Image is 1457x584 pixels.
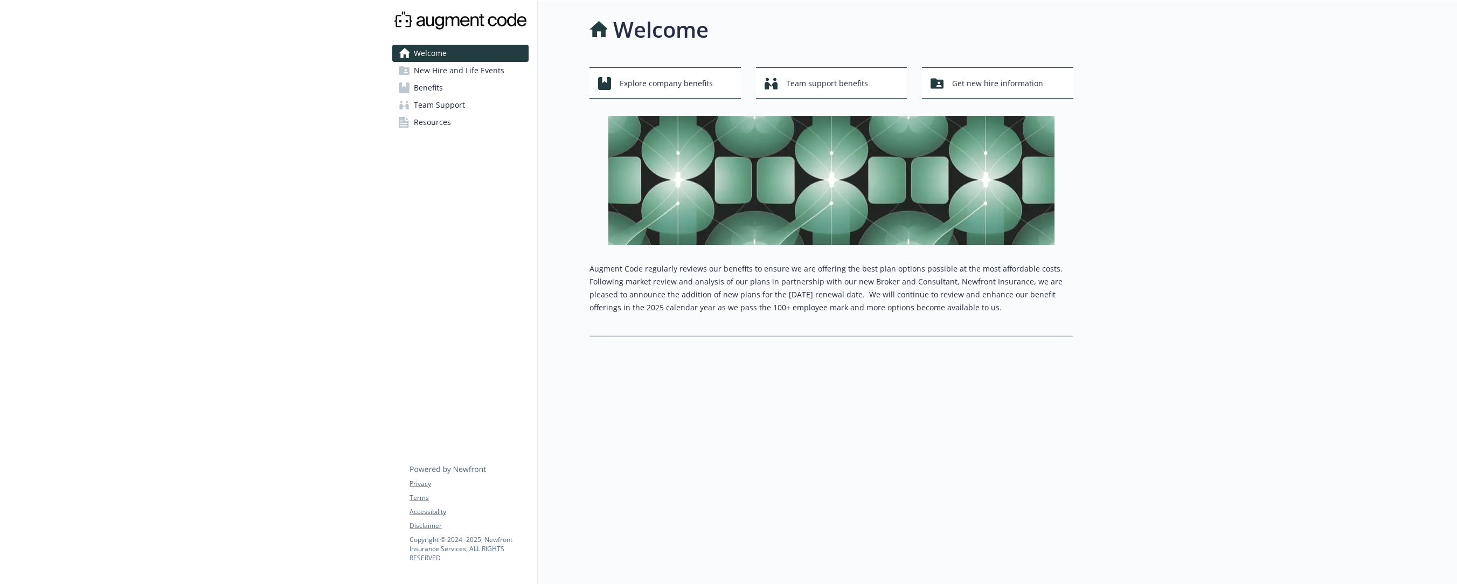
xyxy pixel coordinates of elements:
a: Privacy [410,479,528,489]
span: New Hire and Life Events [414,62,504,79]
a: New Hire and Life Events [392,62,529,79]
a: Resources [392,114,529,131]
span: Explore company benefits [620,73,713,94]
a: Disclaimer [410,521,528,531]
button: Explore company benefits [589,67,741,99]
p: Augment Code regularly reviews our benefits to ensure we are offering the best plan options possi... [589,262,1073,314]
a: Accessibility [410,507,528,517]
span: Team Support [414,96,465,114]
img: overview page banner [608,116,1054,245]
span: Team support benefits [786,73,868,94]
p: Copyright © 2024 - 2025 , Newfront Insurance Services, ALL RIGHTS RESERVED [410,535,528,562]
span: Get new hire information [952,73,1043,94]
span: Benefits [414,79,443,96]
button: Get new hire information [922,67,1073,99]
a: Benefits [392,79,529,96]
span: Welcome [414,45,447,62]
a: Terms [410,493,528,503]
a: Team Support [392,96,529,114]
button: Team support benefits [756,67,907,99]
a: Welcome [392,45,529,62]
h1: Welcome [613,13,709,46]
span: Resources [414,114,451,131]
